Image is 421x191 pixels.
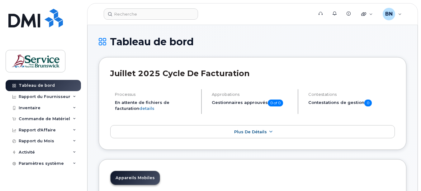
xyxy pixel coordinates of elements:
[268,100,283,106] span: 0 of 0
[364,100,372,106] span: 0
[308,100,395,106] h5: Contestations de gestion
[234,130,267,134] span: Plus de détails
[115,92,196,97] h4: Processus
[111,171,160,185] a: Appareils Mobiles
[110,69,395,78] h2: juillet 2025 Cycle de facturation
[212,92,293,97] h4: Approbations
[99,36,406,47] h1: Tableau de bord
[308,92,395,97] h4: Contestations
[139,106,154,111] a: details
[212,100,293,106] h5: Gestionnaires approuvés
[115,100,196,111] li: En attente de fichiers de facturation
